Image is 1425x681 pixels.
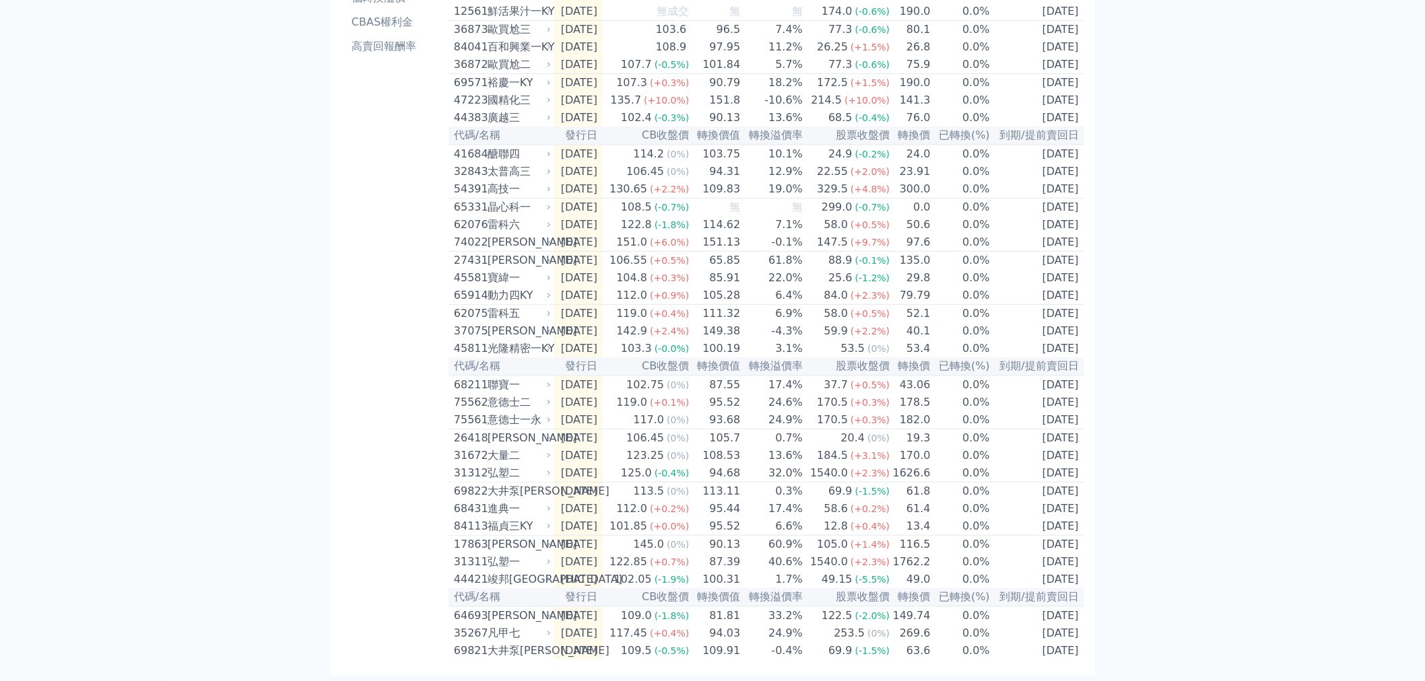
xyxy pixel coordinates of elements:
td: -4.3% [741,322,804,340]
td: 0.0% [931,234,991,252]
td: [DATE] [554,109,603,127]
div: 142.9 [614,323,650,339]
td: 151.13 [690,234,741,252]
td: 141.3 [890,92,931,109]
td: 6.9% [741,305,804,323]
td: [DATE] [991,252,1084,270]
div: 170.5 [814,412,851,428]
span: (+0.5%) [851,380,890,390]
div: 37075 [454,323,484,339]
th: 發行日 [554,357,603,375]
td: 170.0 [890,447,931,464]
span: (+0.3%) [851,415,890,425]
td: [DATE] [991,305,1084,323]
div: 意德士二 [488,394,548,410]
td: [DATE] [991,234,1084,252]
td: 0.0% [931,269,991,287]
th: 轉換價 [890,357,931,375]
a: 高賣回報酬率 [346,36,443,57]
td: [DATE] [554,38,603,56]
td: 97.95 [690,38,741,56]
div: 108.9 [653,39,690,55]
td: 7.4% [741,21,804,39]
div: 高技一 [488,181,548,197]
td: 52.1 [890,305,931,323]
span: (-0.2%) [855,149,890,159]
td: -10.6% [741,92,804,109]
td: [DATE] [554,252,603,270]
div: 62076 [454,217,484,233]
div: 62075 [454,306,484,322]
td: 43.06 [890,375,931,394]
span: (0%) [667,149,689,159]
div: 107.3 [614,75,650,91]
div: 122.8 [618,217,655,233]
span: (+0.3%) [851,397,890,408]
span: (+1.5%) [851,77,890,88]
td: 114.62 [690,216,741,234]
td: 0.0% [931,429,991,447]
td: 105.28 [690,287,741,305]
div: 光隆精密一KY [488,340,548,357]
span: (-0.5%) [655,59,690,70]
div: [PERSON_NAME] [488,234,548,250]
th: 轉換價值 [690,127,741,145]
div: 174.0 [819,3,855,20]
div: 147.5 [814,234,851,250]
div: 77.3 [826,22,855,38]
span: (+0.5%) [851,308,890,319]
td: [DATE] [991,109,1084,127]
td: [DATE] [991,394,1084,411]
div: 醣聯四 [488,146,548,162]
td: 100.19 [690,340,741,357]
div: 172.5 [814,75,851,91]
td: 182.0 [890,411,931,429]
td: 24.9% [741,411,804,429]
th: 股票收盤價 [803,127,890,145]
div: 22.55 [814,164,851,180]
div: 25.6 [826,270,855,286]
td: [DATE] [991,216,1084,234]
span: (-1.2%) [855,273,890,283]
span: 無 [730,201,741,213]
td: 0.0% [931,21,991,39]
th: CB收盤價 [603,357,690,375]
div: [PERSON_NAME] [488,430,548,446]
div: 75562 [454,394,484,410]
div: 59.9 [822,323,851,339]
td: 300.0 [890,180,931,199]
span: 無 [792,5,803,17]
td: 0.0% [931,305,991,323]
span: (-1.8%) [655,219,690,230]
td: 0.0% [931,375,991,394]
span: (+1.5%) [851,42,890,52]
td: 151.8 [690,92,741,109]
span: (-0.3%) [655,112,690,123]
td: 61.8% [741,252,804,270]
div: 晶心科一 [488,199,548,215]
div: 106.55 [607,252,650,268]
td: 97.6 [890,234,931,252]
td: 0.0% [931,199,991,217]
td: 0.0% [931,340,991,357]
td: [DATE] [991,38,1084,56]
div: 130.65 [607,181,650,197]
td: 7.1% [741,216,804,234]
td: 11.2% [741,38,804,56]
td: [DATE] [554,56,603,74]
td: 76.0 [890,109,931,127]
td: 13.6% [741,447,804,464]
span: (+0.5%) [650,255,689,266]
td: 0.0 [890,199,931,217]
div: 69571 [454,75,484,91]
td: [DATE] [991,21,1084,39]
td: -0.1% [741,234,804,252]
td: 17.4% [741,375,804,394]
td: 24.6% [741,394,804,411]
td: 109.83 [690,180,741,199]
div: 47223 [454,92,484,108]
div: 雷科六 [488,217,548,233]
th: 已轉換(%) [931,357,991,375]
div: 20.4 [838,430,868,446]
td: 105.7 [690,429,741,447]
